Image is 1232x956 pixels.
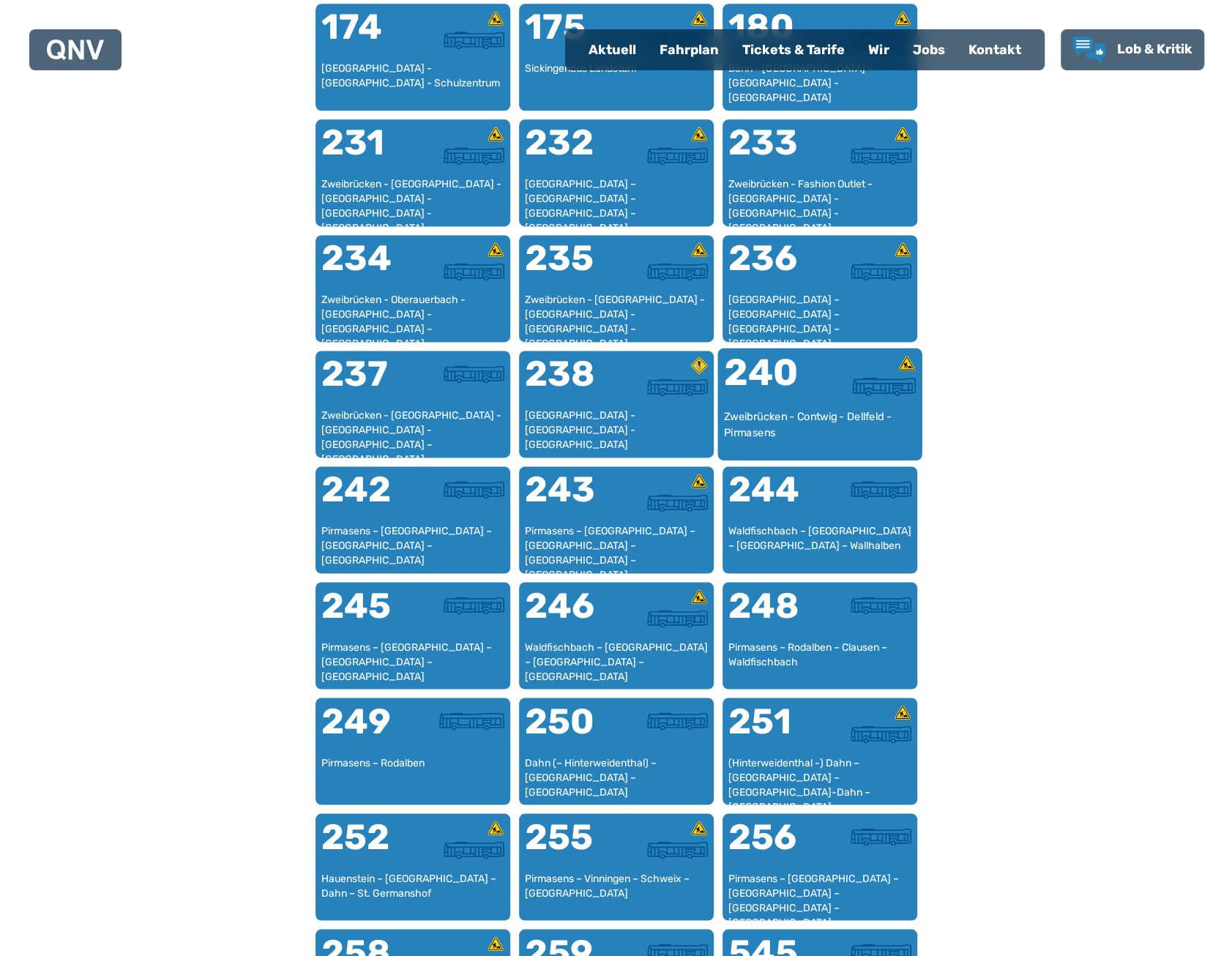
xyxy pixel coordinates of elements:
[852,377,916,395] img: Überlandbus
[321,356,413,409] div: 237
[525,524,708,567] div: Pirmasens – [GEOGRAPHIC_DATA] – [GEOGRAPHIC_DATA] – [GEOGRAPHIC_DATA] – [GEOGRAPHIC_DATA]
[577,31,648,69] a: Aktuell
[444,597,504,614] img: Überlandbus
[321,819,413,872] div: 252
[525,703,616,756] div: 250
[647,147,708,165] img: Überlandbus
[525,61,708,105] div: Sickingenbus Landstuhl
[321,10,413,62] div: 174
[723,354,819,409] div: 240
[851,263,911,280] img: Überlandbus
[444,31,504,49] img: Überlandbus
[647,378,708,396] img: Überlandbus
[321,177,504,220] div: Zweibrücken - [GEOGRAPHIC_DATA] - [GEOGRAPHIC_DATA] - [GEOGRAPHIC_DATA] - [GEOGRAPHIC_DATA] - [GE...
[851,597,911,614] img: Überlandbus
[851,828,911,845] img: Überlandbus
[728,177,911,220] div: Zweibrücken - Fashion Outlet - [GEOGRAPHIC_DATA] - [GEOGRAPHIC_DATA] - [GEOGRAPHIC_DATA]
[321,703,413,756] div: 249
[321,588,413,641] div: 245
[525,819,616,872] div: 255
[439,712,504,730] img: Stadtbus
[321,408,504,452] div: Zweibrücken - [GEOGRAPHIC_DATA] - [GEOGRAPHIC_DATA] - [GEOGRAPHIC_DATA] – [GEOGRAPHIC_DATA]
[728,640,911,683] div: Pirmasens – Rodalben – Clausen – Waldfischbach
[321,755,504,799] div: Pirmasens – Rodalben
[321,871,504,914] div: Hauenstein – [GEOGRAPHIC_DATA] – Dahn – St. Germanshof
[525,588,616,641] div: 246
[728,293,911,336] div: [GEOGRAPHIC_DATA] – [GEOGRAPHIC_DATA] – [GEOGRAPHIC_DATA] – [GEOGRAPHIC_DATA]
[728,241,820,294] div: 236
[525,472,616,525] div: 243
[47,40,104,60] img: QNV Logo
[728,703,820,756] div: 251
[444,481,504,498] img: Überlandbus
[728,871,911,914] div: Pirmasens – [GEOGRAPHIC_DATA] – [GEOGRAPHIC_DATA] – [GEOGRAPHIC_DATA] – [GEOGRAPHIC_DATA]
[647,610,708,627] img: Überlandbus
[1117,41,1192,57] span: Lob & Kritik
[525,293,708,336] div: Zweibrücken - [GEOGRAPHIC_DATA] - [GEOGRAPHIC_DATA] - [GEOGRAPHIC_DATA] – [GEOGRAPHIC_DATA]
[851,481,911,498] img: Überlandbus
[647,841,708,859] img: Überlandbus
[728,755,911,799] div: (Hinterweidenthal -) Dahn – [GEOGRAPHIC_DATA] – [GEOGRAPHIC_DATA]-Dahn – [GEOGRAPHIC_DATA]
[728,524,911,567] div: Waldfischbach – [GEOGRAPHIC_DATA] – [GEOGRAPHIC_DATA] – Wallhalben
[525,177,708,220] div: [GEOGRAPHIC_DATA] – [GEOGRAPHIC_DATA] – [GEOGRAPHIC_DATA] – [GEOGRAPHIC_DATA] – [GEOGRAPHIC_DATA]
[525,755,708,799] div: Dahn (– Hinterweidenthal) – [GEOGRAPHIC_DATA] – [GEOGRAPHIC_DATA]
[525,871,708,914] div: Pirmasens – Vinningen – Schweix – [GEOGRAPHIC_DATA]
[723,409,916,454] div: Zweibrücken - Contwig - Dellfeld - Pirmasens
[321,61,504,105] div: [GEOGRAPHIC_DATA] - [GEOGRAPHIC_DATA] - Schulzentrum
[647,494,708,512] img: Überlandbus
[728,125,820,178] div: 233
[728,61,911,105] div: Bann - [GEOGRAPHIC_DATA] - [GEOGRAPHIC_DATA] - [GEOGRAPHIC_DATA]
[647,263,708,280] img: Überlandbus
[647,712,708,730] img: Überlandbus
[321,293,504,336] div: Zweibrücken - Oberauerbach - [GEOGRAPHIC_DATA] - [GEOGRAPHIC_DATA] – [GEOGRAPHIC_DATA]
[901,31,957,69] a: Jobs
[856,31,901,69] a: Wir
[444,365,504,383] img: Überlandbus
[444,147,504,165] img: Überlandbus
[728,472,820,525] div: 244
[525,356,616,409] div: 238
[731,31,856,69] a: Tickets & Tarife
[648,31,731,69] a: Fahrplan
[321,640,504,683] div: Pirmasens – [GEOGRAPHIC_DATA] – [GEOGRAPHIC_DATA] – [GEOGRAPHIC_DATA]
[851,147,911,165] img: Überlandbus
[321,125,413,178] div: 231
[321,472,413,525] div: 242
[444,841,504,859] img: Überlandbus
[728,819,820,872] div: 256
[851,725,911,743] img: Überlandbus
[525,408,708,452] div: [GEOGRAPHIC_DATA] - [GEOGRAPHIC_DATA] - [GEOGRAPHIC_DATA]
[525,241,616,294] div: 235
[321,524,504,567] div: Pirmasens – [GEOGRAPHIC_DATA] – [GEOGRAPHIC_DATA] – [GEOGRAPHIC_DATA]
[728,10,820,62] div: 180
[47,35,104,64] a: QNV Logo
[321,241,413,294] div: 234
[957,31,1033,69] a: Kontakt
[1072,37,1192,63] a: Lob & Kritik
[525,640,708,683] div: Waldfischbach – [GEOGRAPHIC_DATA] – [GEOGRAPHIC_DATA] – [GEOGRAPHIC_DATA]
[525,10,616,62] div: 175
[525,125,616,178] div: 232
[728,588,820,641] div: 248
[444,263,504,280] img: Überlandbus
